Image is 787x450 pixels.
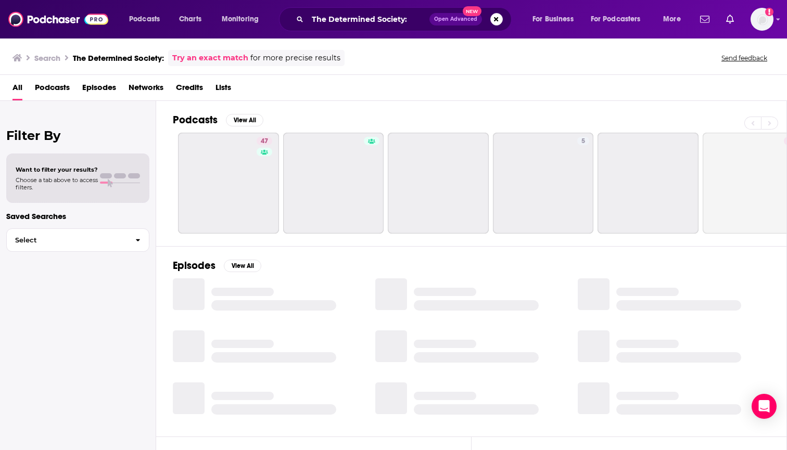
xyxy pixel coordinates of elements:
[173,259,261,272] a: EpisodesView All
[751,8,773,31] span: Logged in as alignPR
[250,52,340,64] span: for more precise results
[82,79,116,100] a: Episodes
[12,79,22,100] a: All
[176,79,203,100] a: Credits
[257,137,272,145] a: 47
[7,237,127,243] span: Select
[493,133,594,234] a: 5
[129,79,163,100] a: Networks
[752,394,777,419] div: Open Intercom Messenger
[173,113,218,126] h2: Podcasts
[35,79,70,100] a: Podcasts
[577,137,589,145] a: 5
[591,12,641,27] span: For Podcasters
[718,54,770,62] button: Send feedback
[525,11,587,28] button: open menu
[73,53,164,63] h3: The Determined Society:
[222,12,259,27] span: Monitoring
[8,9,108,29] img: Podchaser - Follow, Share and Rate Podcasts
[6,211,149,221] p: Saved Searches
[722,10,738,28] a: Show notifications dropdown
[122,11,173,28] button: open menu
[434,17,477,22] span: Open Advanced
[226,114,263,126] button: View All
[532,12,574,27] span: For Business
[289,7,522,31] div: Search podcasts, credits, & more...
[663,12,681,27] span: More
[224,260,261,272] button: View All
[463,6,481,16] span: New
[215,79,231,100] a: Lists
[6,228,149,252] button: Select
[173,259,215,272] h2: Episodes
[173,113,263,126] a: PodcastsView All
[129,12,160,27] span: Podcasts
[261,136,268,147] span: 47
[429,13,482,25] button: Open AdvancedNew
[751,8,773,31] button: Show profile menu
[584,11,656,28] button: open menu
[656,11,694,28] button: open menu
[696,10,714,28] a: Show notifications dropdown
[16,176,98,191] span: Choose a tab above to access filters.
[581,136,585,147] span: 5
[178,133,279,234] a: 47
[16,166,98,173] span: Want to filter your results?
[172,11,208,28] a: Charts
[179,12,201,27] span: Charts
[751,8,773,31] img: User Profile
[172,52,248,64] a: Try an exact match
[214,11,272,28] button: open menu
[765,8,773,16] svg: Add a profile image
[34,53,60,63] h3: Search
[6,128,149,143] h2: Filter By
[308,11,429,28] input: Search podcasts, credits, & more...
